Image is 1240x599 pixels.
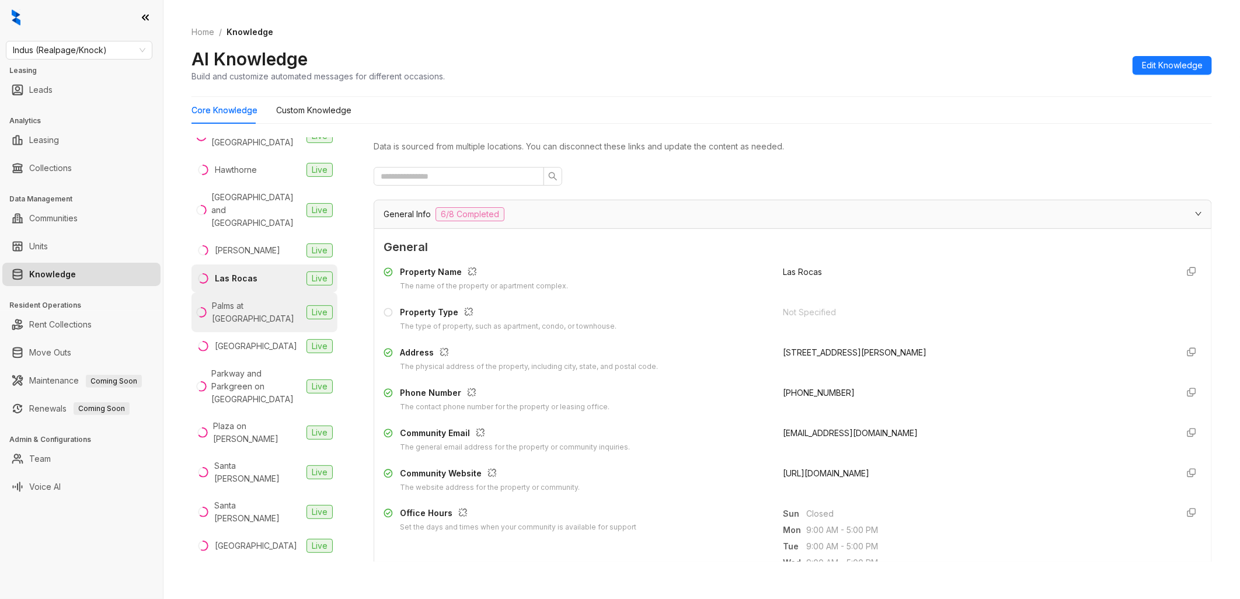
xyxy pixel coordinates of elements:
span: 6/8 Completed [436,207,504,221]
a: Home [189,26,217,39]
li: Knowledge [2,263,161,286]
div: Community Website [400,467,580,482]
li: Communities [2,207,161,230]
span: Live [306,243,333,257]
div: Palms at [GEOGRAPHIC_DATA] [212,299,302,325]
span: Sun [783,507,806,520]
div: Set the days and times when your community is available for support [400,522,636,533]
a: Leasing [29,128,59,152]
span: Live [306,305,333,319]
span: General [384,238,1202,256]
img: logo [12,9,20,26]
span: Live [306,203,333,217]
span: Live [306,465,333,479]
span: Live [306,271,333,285]
span: Wed [783,556,806,569]
a: Units [29,235,48,258]
div: Las Rocas [215,272,257,285]
span: 9:00 AM - 5:00 PM [806,540,1168,553]
span: Indus (Realpage/Knock) [13,41,145,59]
span: [PHONE_NUMBER] [783,388,855,398]
div: The contact phone number for the property or leasing office. [400,402,609,413]
a: Team [29,447,51,471]
div: [GEOGRAPHIC_DATA] and [GEOGRAPHIC_DATA] [211,191,302,229]
a: Communities [29,207,78,230]
span: Live [306,163,333,177]
h2: AI Knowledge [191,48,308,70]
li: Units [2,235,161,258]
h3: Resident Operations [9,300,163,311]
div: Plaza on [PERSON_NAME] [213,420,302,445]
div: Santa [PERSON_NAME] [214,499,302,525]
span: Live [306,339,333,353]
div: The website address for the property or community. [400,482,580,493]
div: General Info6/8 Completed [374,200,1211,228]
span: Edit Knowledge [1142,59,1203,72]
div: Hawthorne [215,163,257,176]
div: [STREET_ADDRESS][PERSON_NAME] [783,346,1168,359]
span: 9:00 AM - 5:00 PM [806,556,1168,569]
div: Data is sourced from multiple locations. You can disconnect these links and update the content as... [374,140,1212,153]
span: Mon [783,524,806,537]
a: RenewalsComing Soon [29,397,130,420]
span: Closed [806,507,1168,520]
div: [GEOGRAPHIC_DATA] [215,539,297,552]
div: The general email address for the property or community inquiries. [400,442,630,453]
div: Parkway and Parkgreen on [GEOGRAPHIC_DATA] [211,367,302,406]
div: Core Knowledge [191,104,257,117]
span: Live [306,539,333,553]
span: Live [306,426,333,440]
li: Voice AI [2,475,161,499]
h3: Admin & Configurations [9,434,163,445]
span: Las Rocas [783,267,822,277]
div: Build and customize automated messages for different occasions. [191,70,445,82]
li: Rent Collections [2,313,161,336]
div: The physical address of the property, including city, state, and postal code. [400,361,658,372]
div: Phone Number [400,386,609,402]
div: Address [400,346,658,361]
span: search [548,172,558,181]
div: [PERSON_NAME] [215,244,280,257]
li: / [219,26,222,39]
a: Rent Collections [29,313,92,336]
div: Not Specified [783,306,1168,319]
span: Coming Soon [86,375,142,388]
a: Move Outs [29,341,71,364]
span: Live [306,505,333,519]
li: Renewals [2,397,161,420]
div: The type of property, such as apartment, condo, or townhouse. [400,321,616,332]
li: Collections [2,156,161,180]
div: Property Name [400,266,568,281]
span: expanded [1195,210,1202,217]
h3: Leasing [9,65,163,76]
span: [URL][DOMAIN_NAME] [783,468,869,478]
a: Voice AI [29,475,61,499]
span: Live [306,379,333,393]
h3: Analytics [9,116,163,126]
span: Tue [783,540,806,553]
span: Knowledge [227,27,273,37]
h3: Data Management [9,194,163,204]
div: Community Email [400,427,630,442]
span: 9:00 AM - 5:00 PM [806,524,1168,537]
span: [EMAIL_ADDRESS][DOMAIN_NAME] [783,428,918,438]
a: Leads [29,78,53,102]
div: Santa [PERSON_NAME] [214,459,302,485]
a: Knowledge [29,263,76,286]
li: Team [2,447,161,471]
div: Property Type [400,306,616,321]
div: Office Hours [400,507,636,522]
div: [GEOGRAPHIC_DATA] [215,340,297,353]
a: Collections [29,156,72,180]
div: The name of the property or apartment complex. [400,281,568,292]
li: Leads [2,78,161,102]
li: Move Outs [2,341,161,364]
span: General Info [384,208,431,221]
li: Leasing [2,128,161,152]
span: Coming Soon [74,402,130,415]
div: Custom Knowledge [276,104,351,117]
button: Edit Knowledge [1133,56,1212,75]
li: Maintenance [2,369,161,392]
